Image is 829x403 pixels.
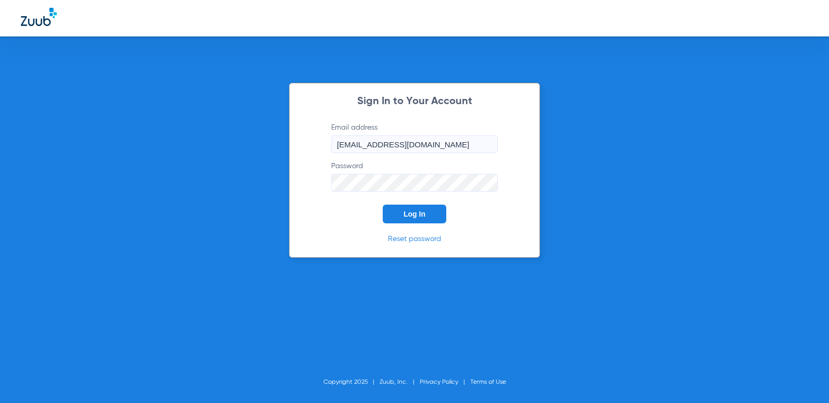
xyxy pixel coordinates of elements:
li: Zuub, Inc. [380,377,420,387]
label: Email address [331,122,498,153]
img: Zuub Logo [21,8,57,26]
span: Log In [404,210,425,218]
a: Terms of Use [470,379,506,385]
a: Privacy Policy [420,379,458,385]
li: Copyright 2025 [323,377,380,387]
iframe: Chat Widget [777,353,829,403]
label: Password [331,161,498,192]
input: Password [331,174,498,192]
h2: Sign In to Your Account [316,96,513,107]
button: Log In [383,205,446,223]
input: Email address [331,135,498,153]
a: Reset password [388,235,441,243]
